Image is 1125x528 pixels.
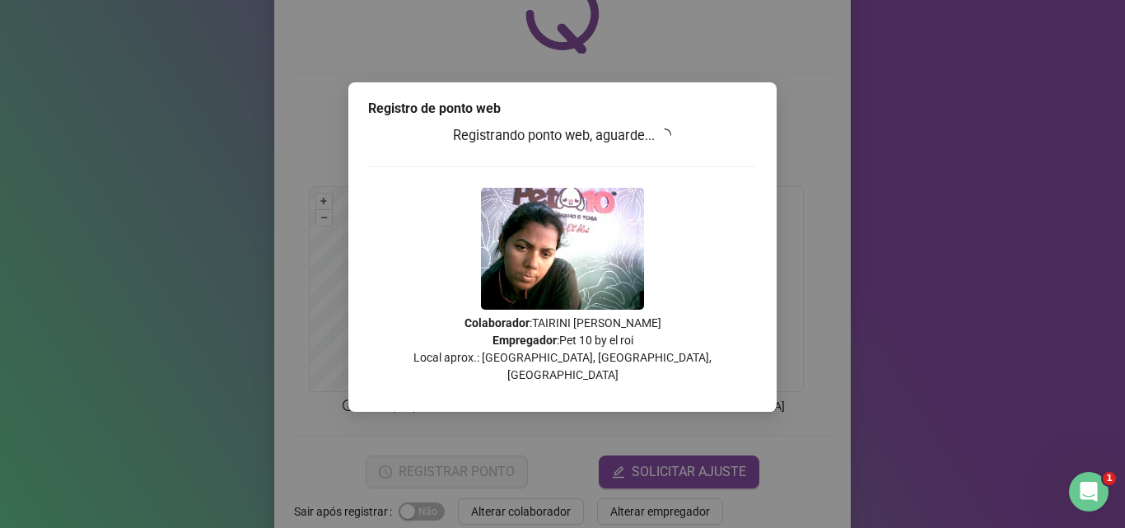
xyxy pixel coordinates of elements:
[1069,472,1109,512] iframe: Intercom live chat
[1103,472,1116,485] span: 1
[368,99,757,119] div: Registro de ponto web
[658,128,671,142] span: loading
[464,316,530,329] strong: Colaborador
[481,188,644,310] img: 9k=
[368,315,757,384] p: : TAIRINI [PERSON_NAME] : Pet 10 by el roi Local aprox.: [GEOGRAPHIC_DATA], [GEOGRAPHIC_DATA], [G...
[492,334,557,347] strong: Empregador
[368,125,757,147] h3: Registrando ponto web, aguarde...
